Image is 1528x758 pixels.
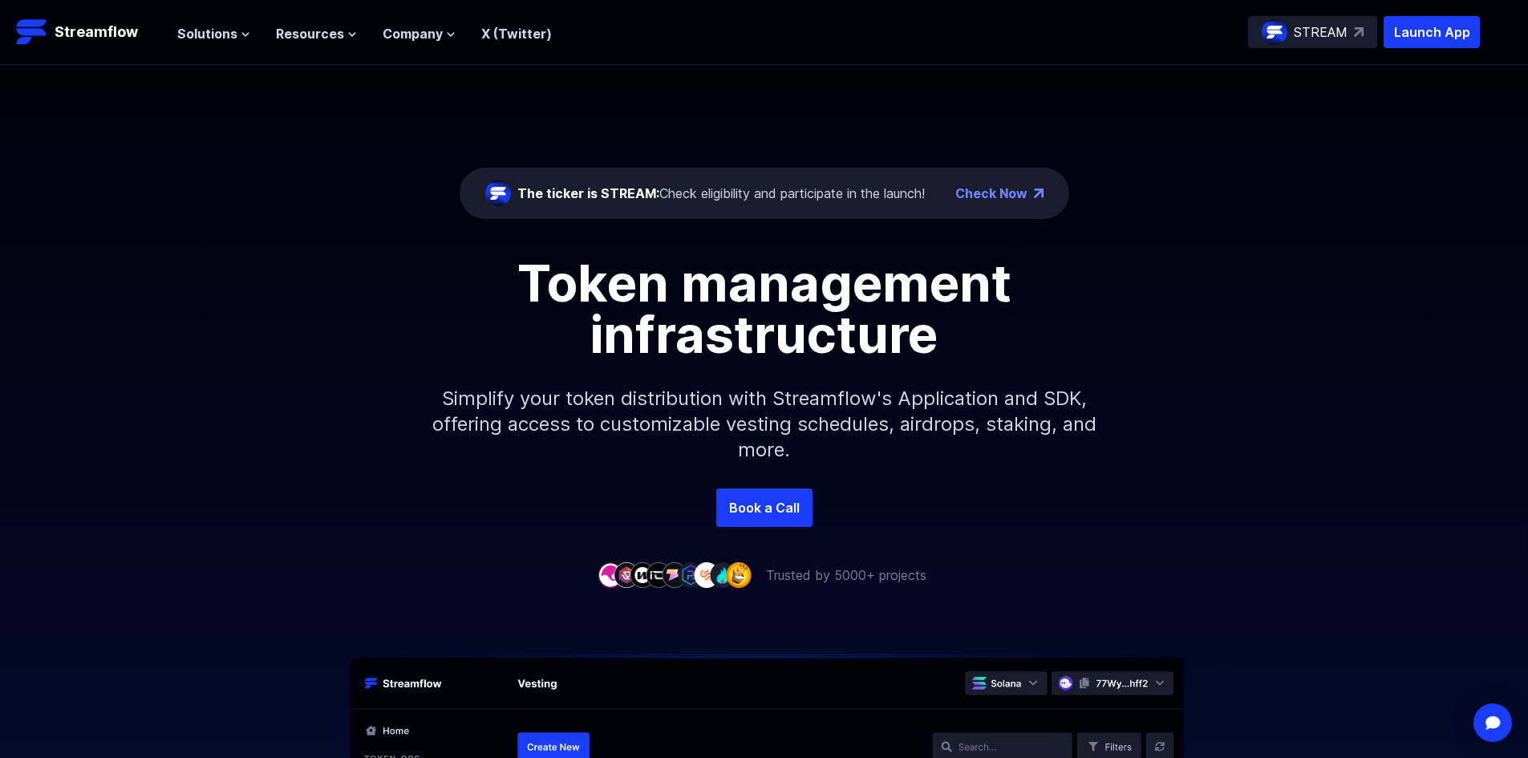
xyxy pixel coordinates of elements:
[517,184,925,203] div: Check eligibility and participate in the launch!
[16,16,48,48] img: Streamflow Logo
[177,24,250,43] button: Solutions
[16,16,161,48] a: Streamflow
[276,24,344,43] span: Resources
[517,185,659,201] span: The ticker is STREAM:
[614,562,639,587] img: company-2
[177,24,237,43] span: Solutions
[766,565,926,585] p: Trusted by 5000+ projects
[383,24,443,43] span: Company
[419,360,1109,488] p: Simplify your token distribution with Streamflow's Application and SDK, offering access to custom...
[1473,703,1512,742] div: Open Intercom Messenger
[383,24,456,43] button: Company
[1248,16,1377,48] a: STREAM
[485,180,511,206] img: streamflow-logo-circle.png
[1262,19,1287,45] img: streamflow-logo-circle.png
[694,562,719,587] img: company-7
[1384,16,1480,48] button: Launch App
[716,488,813,527] a: Book a Call
[662,562,687,587] img: company-5
[403,257,1125,360] h1: Token management infrastructure
[630,562,655,587] img: company-3
[55,21,138,43] p: Streamflow
[1354,27,1364,37] img: top-right-arrow.svg
[710,562,736,587] img: company-8
[678,562,703,587] img: company-6
[481,26,552,42] a: X (Twitter)
[598,562,623,587] img: company-1
[646,562,671,587] img: company-4
[955,184,1027,203] a: Check Now
[1294,22,1348,42] p: STREAM
[276,24,357,43] button: Resources
[1034,188,1044,198] img: top-right-arrow.png
[726,562,752,587] img: company-9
